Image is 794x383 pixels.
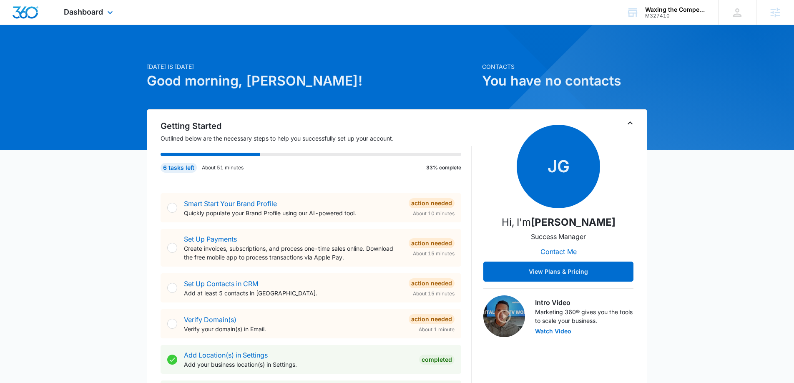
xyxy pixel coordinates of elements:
p: Success Manager [531,232,586,242]
p: Create invoices, subscriptions, and process one-time sales online. Download the free mobile app t... [184,244,402,262]
span: Dashboard [64,8,103,16]
p: Quickly populate your Brand Profile using our AI-powered tool. [184,209,402,217]
a: Verify Domain(s) [184,315,236,324]
button: Contact Me [532,242,585,262]
div: Action Needed [409,278,455,288]
p: Contacts [482,62,647,71]
strong: [PERSON_NAME] [531,216,616,228]
span: About 10 minutes [413,210,455,217]
p: 33% complete [426,164,461,171]
h3: Intro Video [535,297,633,307]
div: account name [645,6,706,13]
h1: Good morning, [PERSON_NAME]! [147,71,477,91]
button: Toggle Collapse [625,118,635,128]
p: Marketing 360® gives you the tools to scale your business. [535,307,633,325]
span: About 15 minutes [413,250,455,257]
div: Action Needed [409,198,455,208]
a: Add Location(s) in Settings [184,351,268,359]
div: Completed [419,355,455,365]
div: Action Needed [409,314,455,324]
div: account id [645,13,706,19]
p: Outlined below are the necessary steps to help you successfully set up your account. [161,134,472,143]
img: Intro Video [483,295,525,337]
span: About 15 minutes [413,290,455,297]
h2: Getting Started [161,120,472,132]
a: Set Up Contacts in CRM [184,280,258,288]
p: Hi, I'm [502,215,616,230]
p: Verify your domain(s) in Email. [184,325,402,333]
button: View Plans & Pricing [483,262,633,282]
div: Action Needed [409,238,455,248]
h1: You have no contacts [482,71,647,91]
a: Smart Start Your Brand Profile [184,199,277,208]
span: JG [517,125,600,208]
a: Set Up Payments [184,235,237,243]
p: About 51 minutes [202,164,244,171]
p: Add at least 5 contacts in [GEOGRAPHIC_DATA]. [184,289,402,297]
span: About 1 minute [419,326,455,333]
div: 6 tasks left [161,163,197,173]
p: [DATE] is [DATE] [147,62,477,71]
p: Add your business location(s) in Settings. [184,360,412,369]
button: Watch Video [535,328,571,334]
